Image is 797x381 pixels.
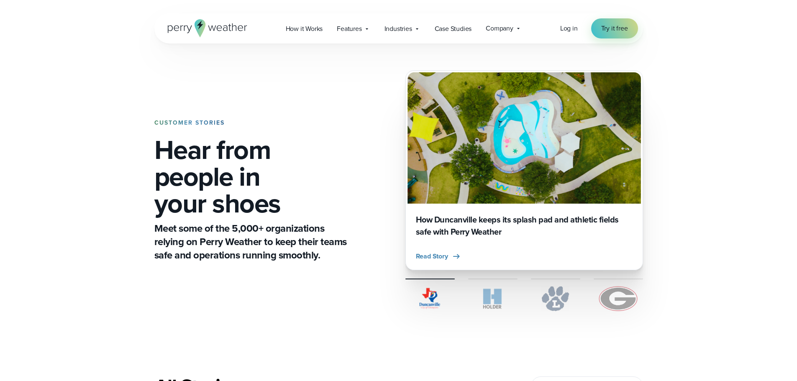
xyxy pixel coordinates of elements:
a: Log in [560,23,578,33]
div: slideshow [405,70,643,270]
span: Read Story [416,251,448,261]
h1: Hear from people in your shoes [154,136,350,217]
div: 1 of 4 [405,70,643,270]
a: Duncanville Splash Pad How Duncanville keeps its splash pad and athletic fields safe with Perry W... [405,70,643,270]
img: Holder.svg [468,286,518,311]
button: Read Story [416,251,461,261]
span: Try it free [601,23,628,33]
img: Duncanville Splash Pad [407,72,641,204]
a: Case Studies [428,20,479,37]
span: Industries [384,24,412,34]
a: Try it free [591,18,638,38]
span: Features [337,24,361,34]
strong: CUSTOMER STORIES [154,118,225,127]
span: Company [486,23,513,33]
p: Meet some of the 5,000+ organizations relying on Perry Weather to keep their teams safe and opera... [154,222,350,262]
h3: How Duncanville keeps its splash pad and athletic fields safe with Perry Weather [416,214,633,238]
span: How it Works [286,24,323,34]
a: How it Works [279,20,330,37]
span: Case Studies [435,24,472,34]
img: City of Duncanville Logo [405,286,455,311]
